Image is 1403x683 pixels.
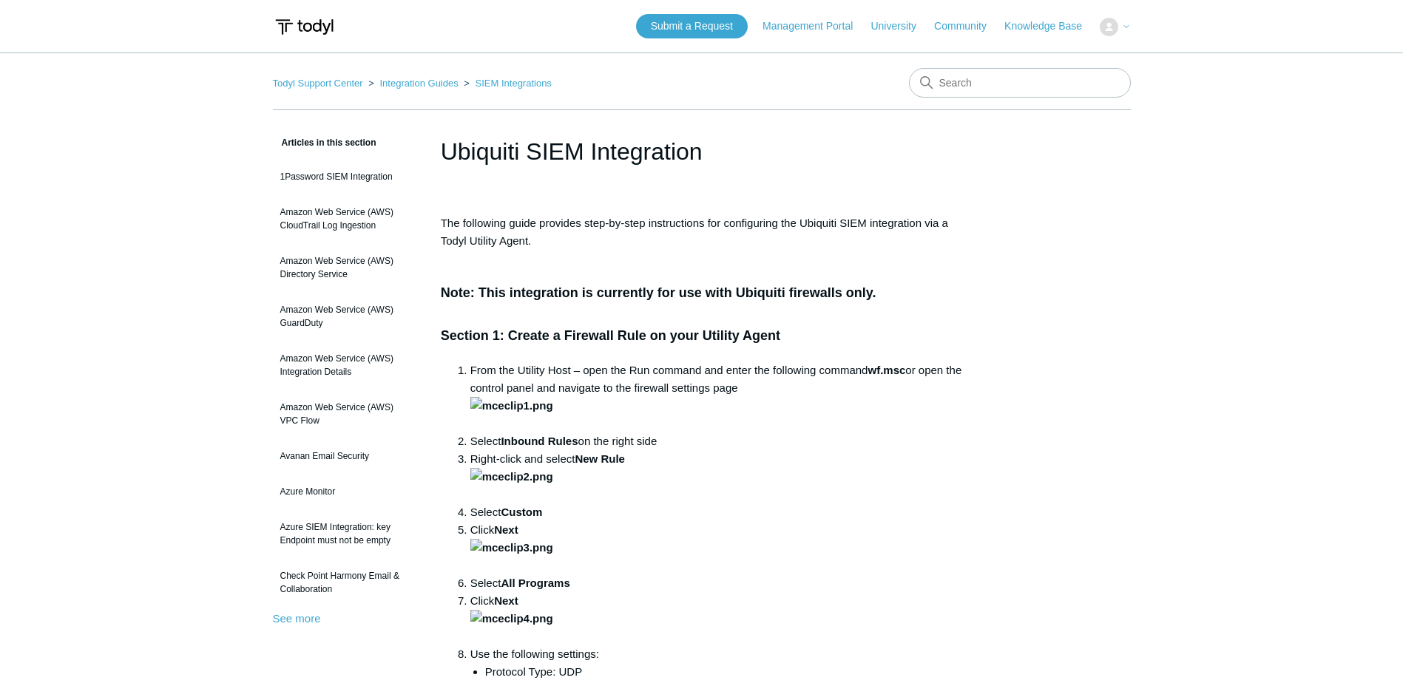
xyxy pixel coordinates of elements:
[909,68,1131,98] input: Search
[273,442,419,470] a: Avanan Email Security
[470,610,553,628] img: mceclip4.png
[870,18,930,34] a: University
[441,134,963,169] h1: Ubiquiti SIEM Integration
[273,344,419,386] a: Amazon Web Service (AWS) Integration Details
[470,468,553,486] img: mceclip2.png
[934,18,1001,34] a: Community
[441,214,963,250] p: The following guide provides step-by-step instructions for configuring the Ubiquiti SIEM integrat...
[273,562,419,603] a: Check Point Harmony Email & Collaboration
[273,198,419,239] a: Amazon Web Service (AWS) CloudTrail Log Ingestion
[365,78,461,89] li: Integration Guides
[461,78,552,89] li: SIEM Integrations
[501,435,578,447] strong: Inbound Rules
[273,78,366,89] li: Todyl Support Center
[501,506,542,518] strong: Custom
[470,361,963,432] li: From the Utility Host – open the Run command and enter the following command or open the control ...
[273,393,419,435] a: Amazon Web Service (AWS) VPC Flow
[636,14,748,38] a: Submit a Request
[470,521,963,574] li: Click
[379,78,458,89] a: Integration Guides
[273,296,419,337] a: Amazon Web Service (AWS) GuardDuty
[273,163,419,191] a: 1Password SIEM Integration
[470,592,963,645] li: Click
[441,261,963,346] h3: Note: This integration is currently for use with Ubiquiti firewalls only. Section 1: Create a Fir...
[470,432,963,450] li: Select on the right side
[273,13,336,41] img: Todyl Support Center Help Center home page
[501,577,569,589] strong: All Programs
[273,478,419,506] a: Azure Monitor
[273,78,363,89] a: Todyl Support Center
[470,450,963,503] li: Right-click and select
[476,78,552,89] a: SIEM Integrations
[470,503,963,521] li: Select
[273,513,419,554] a: Azure SIEM Integration: key Endpoint must not be empty
[470,539,553,557] img: mceclip3.png
[273,247,419,288] a: Amazon Web Service (AWS) Directory Service
[575,452,625,465] strong: New Rule
[273,137,376,148] span: Articles in this section
[273,612,321,625] a: See more
[485,663,963,681] li: Protocol Type: UDP
[1004,18,1097,34] a: Knowledge Base
[868,364,905,376] strong: wf.msc
[763,18,868,34] a: Management Portal
[470,594,553,625] strong: Next
[470,397,553,415] img: mceclip1.png
[470,523,553,554] strong: Next
[470,574,963,592] li: Select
